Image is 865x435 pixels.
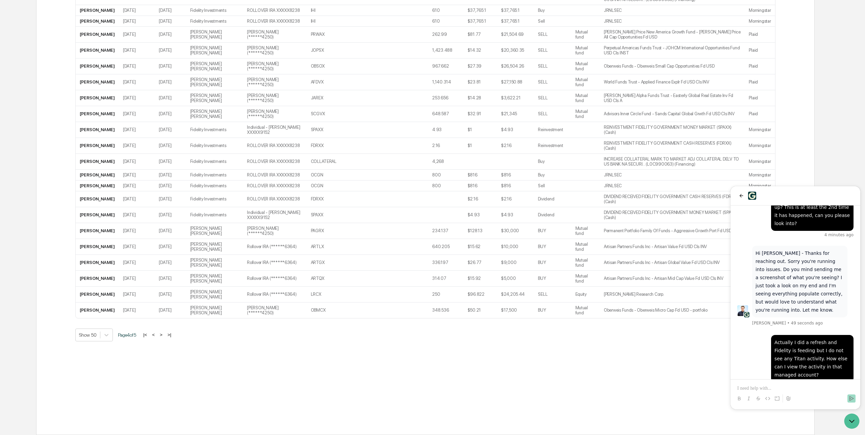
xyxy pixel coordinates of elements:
td: [DATE] [155,154,186,170]
td: $4.93 [497,207,534,223]
td: $15.92 [464,271,497,287]
td: 336.197 [428,255,463,271]
td: $4.93 [464,207,497,223]
td: BUY [534,239,571,255]
td: $20,360.35 [497,43,534,58]
td: Mutual fund [571,255,600,271]
td: $816 [464,180,497,191]
td: $23.81 [464,74,497,90]
td: $96.822 [464,287,497,303]
td: $21,345 [497,106,534,122]
td: PRWAX [307,27,372,43]
td: $30,000 [497,223,534,239]
td: Mutual fund [571,90,600,106]
td: [PERSON_NAME] [76,255,119,271]
td: Reinvestment [534,138,571,154]
td: [PERSON_NAME] [76,287,119,303]
td: 314.07 [428,271,463,287]
td: [DATE] [119,239,155,255]
td: Dividend [534,207,571,223]
td: [DATE] [119,5,155,16]
td: ROLLOVER IRA XXXXX8238 [243,191,306,207]
td: [PERSON_NAME] [PERSON_NAME] [186,271,243,287]
td: [DATE] [119,191,155,207]
td: [DATE] [155,207,186,223]
td: 640.205 [428,239,463,255]
td: $2.16 [497,191,534,207]
td: Artisan Partners Funds Inc - Artisan Global Value Fd USD Cls INV [600,255,745,271]
td: [PERSON_NAME] Price New America Growth Fund - [PERSON_NAME] Price All Cap Opportunities Fd USD [600,27,745,43]
td: $10,000 [497,239,534,255]
td: 610 [428,5,463,16]
td: [DATE] [155,5,186,16]
td: 2.16 [428,138,463,154]
td: Mutual fund [571,271,600,287]
td: Morningstar [745,16,775,27]
td: $81.77 [464,27,497,43]
td: [PERSON_NAME] [76,43,119,58]
td: Sell [534,16,571,27]
td: Morningstar [745,138,775,154]
td: Oberweis Funds - Oberweis Small Cap Opportunities Fd USD [600,58,745,74]
td: Permanent Portfolio Family Of Funds - Aggressive Growth Port Fd USD [600,223,745,239]
td: [DATE] [155,43,186,58]
td: $26.77 [464,255,497,271]
td: Fidelity Investments [186,5,243,16]
td: [DATE] [155,16,186,27]
td: [PERSON_NAME] [PERSON_NAME] [186,43,243,58]
td: $26,504.26 [497,58,534,74]
td: 610 [428,16,463,27]
td: BUY [534,303,571,318]
td: [PERSON_NAME] [PERSON_NAME] [186,58,243,74]
td: Artisan Partners Funds Inc - Artisan Mid Cap Value Fd USD Cls INV [600,271,745,287]
td: [DATE] [119,43,155,58]
td: OCGN [307,170,372,180]
td: $5,000 [497,271,534,287]
td: $2.16 [464,191,497,207]
td: 4,268 [428,154,463,170]
td: [PERSON_NAME] [76,58,119,74]
td: [PERSON_NAME] [76,5,119,16]
td: Buy [534,170,571,180]
td: ROLLOVER IRA XXXXX8238 [243,16,306,27]
td: [DATE] [155,90,186,106]
td: [DATE] [155,122,186,138]
td: Morningstar [745,122,775,138]
iframe: Customer support window [731,186,860,409]
td: [PERSON_NAME] [76,74,119,90]
td: $50.21 [464,303,497,318]
td: [DATE] [119,138,155,154]
td: [DATE] [119,180,155,191]
td: SELL [534,27,571,43]
td: BUY [534,271,571,287]
td: OBMCX [307,303,372,318]
td: Fidelity Investments [186,180,243,191]
td: Advisors Inner Circle Fund - Sands Capital Global Grwth Fd USD Cls INV [600,106,745,122]
td: JRNLSEC [600,180,745,191]
td: [DATE] [119,271,155,287]
td: [PERSON_NAME] [PERSON_NAME] [186,90,243,106]
td: [PERSON_NAME] [76,27,119,43]
td: ROLLOVER IRA XXXXX8238 [243,138,306,154]
td: JRNLSEC [600,170,745,180]
td: [DATE] [119,303,155,318]
td: Mutual fund [571,43,600,58]
td: OBSOX [307,58,372,74]
td: 262.99 [428,27,463,43]
td: [DATE] [119,223,155,239]
button: < [150,332,157,338]
td: SELL [534,74,571,90]
td: Perpetual Americas Funds Trust - JOHCM International Opportunities Fund USD Cls INST [600,43,745,58]
td: Mutual fund [571,106,600,122]
td: [DATE] [119,207,155,223]
td: Fidelity Investments [186,16,243,27]
td: Artisan Partners Funds Inc - Artisan Value Fd USD Cls INV [600,239,745,255]
td: [DATE] [119,287,155,303]
td: 967.662 [428,58,463,74]
td: [PERSON_NAME] [76,239,119,255]
td: [DATE] [155,74,186,90]
td: 4.93 [428,122,463,138]
td: $27.39 [464,58,497,74]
